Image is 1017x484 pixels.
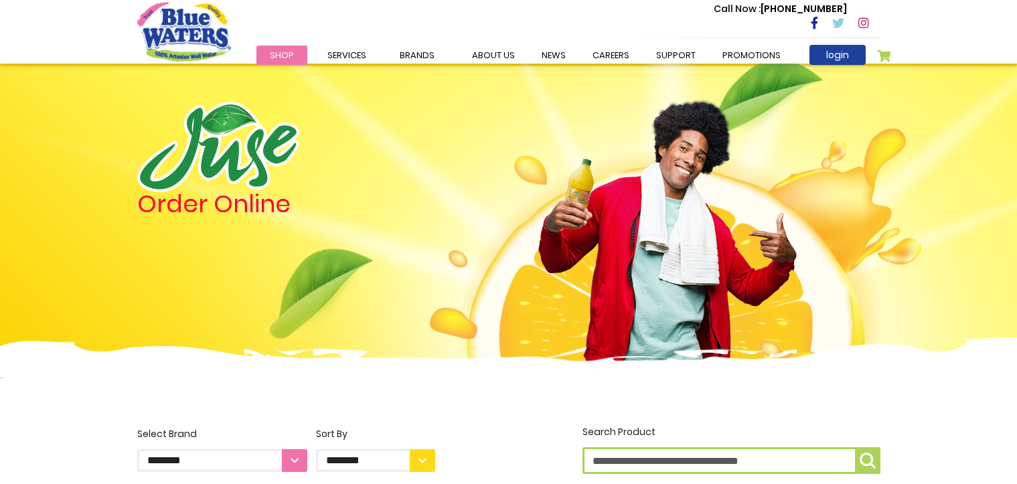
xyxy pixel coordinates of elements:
[327,49,366,62] span: Services
[643,46,709,65] a: support
[528,46,579,65] a: News
[400,49,435,62] span: Brands
[137,2,231,61] a: store logo
[256,46,307,65] a: Shop
[860,453,876,469] img: search-icon.png
[459,46,528,65] a: about us
[714,2,847,16] p: [PHONE_NUMBER]
[709,46,794,65] a: Promotions
[137,192,435,216] h4: Order Online
[270,49,294,62] span: Shop
[579,46,643,65] a: careers
[137,427,307,472] label: Select Brand
[809,45,866,65] a: login
[316,449,435,472] select: Sort By
[137,449,307,472] select: Select Brand
[316,427,435,441] div: Sort By
[386,46,448,65] a: Brands
[137,102,299,192] img: logo
[582,425,880,474] label: Search Product
[537,77,798,364] img: man.png
[855,447,880,474] button: Search Product
[314,46,380,65] a: Services
[714,2,761,15] span: Call Now :
[582,447,880,474] input: Search Product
